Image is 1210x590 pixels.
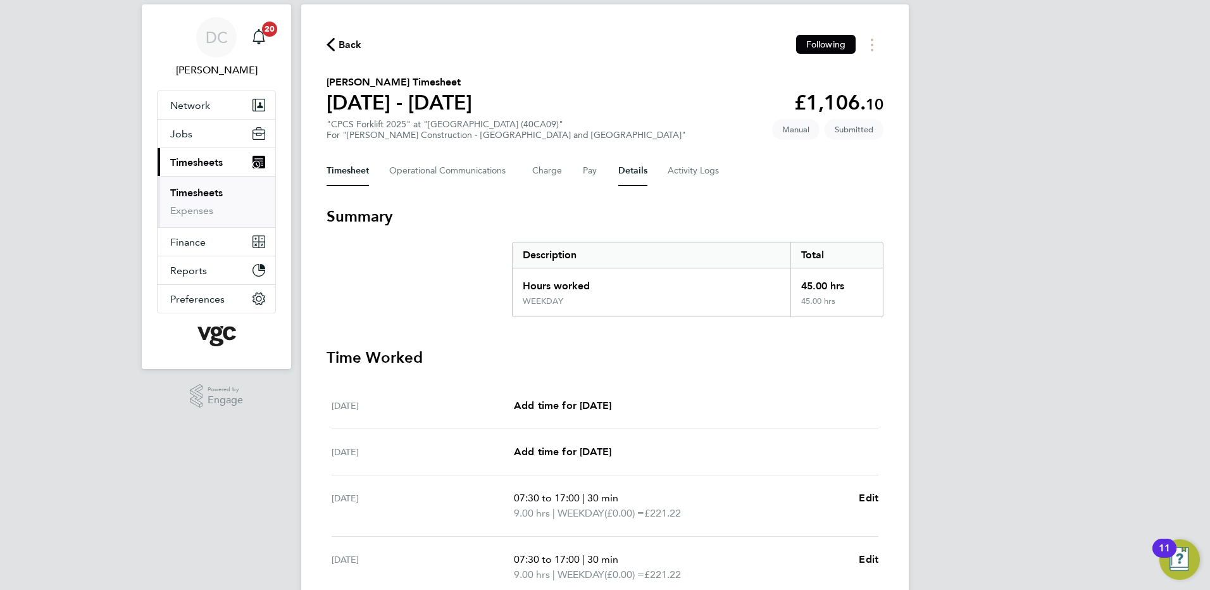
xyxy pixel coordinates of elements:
span: Reports [170,265,207,277]
a: Edit [859,491,878,506]
button: Activity Logs [668,156,721,186]
span: Following [806,39,845,50]
span: | [552,568,555,581]
button: Reports [158,256,275,284]
div: [DATE] [332,491,514,521]
div: WEEKDAY [523,296,563,306]
span: DC [206,29,228,46]
button: Pay [583,156,598,186]
span: 9.00 hrs [514,568,550,581]
a: Powered byEngage [190,384,244,408]
span: Edit [859,553,878,565]
a: DC[PERSON_NAME] [157,17,276,78]
span: Preferences [170,293,225,305]
span: £221.22 [644,568,681,581]
div: For "[PERSON_NAME] Construction - [GEOGRAPHIC_DATA] and [GEOGRAPHIC_DATA]" [327,130,686,141]
span: | [582,553,585,565]
button: Finance [158,228,275,256]
span: This timesheet was manually created. [772,119,820,140]
a: Add time for [DATE] [514,398,611,413]
div: [DATE] [332,552,514,582]
button: Open Resource Center, 11 new notifications [1159,539,1200,580]
button: Timesheets [158,148,275,176]
div: [DATE] [332,444,514,460]
div: 45.00 hrs [790,296,883,317]
a: Go to home page [157,326,276,346]
app-decimal: £1,106. [794,91,883,115]
span: 30 min [587,553,618,565]
span: Finance [170,236,206,248]
span: 9.00 hrs [514,507,550,519]
div: 11 [1159,548,1170,565]
div: "CPCS Forklift 2025" at "[GEOGRAPHIC_DATA] (40CA09)" [327,119,686,141]
a: Timesheets [170,187,223,199]
span: £221.22 [644,507,681,519]
span: This timesheet is Submitted. [825,119,883,140]
div: Description [513,242,790,268]
a: Add time for [DATE] [514,444,611,460]
button: Jobs [158,120,275,147]
h2: [PERSON_NAME] Timesheet [327,75,472,90]
span: Engage [208,395,243,406]
div: 45.00 hrs [790,268,883,296]
button: Details [618,156,647,186]
div: Timesheets [158,176,275,227]
h3: Time Worked [327,348,883,368]
h3: Summary [327,206,883,227]
span: | [552,507,555,519]
span: 20 [262,22,277,37]
span: Danny Carr [157,63,276,78]
button: Timesheets Menu [861,35,883,54]
button: Network [158,91,275,119]
span: Edit [859,492,878,504]
span: 10 [866,95,883,113]
span: WEEKDAY [558,506,604,521]
button: Timesheet [327,156,369,186]
span: Add time for [DATE] [514,399,611,411]
span: Powered by [208,384,243,395]
img: vgcgroup-logo-retina.png [197,326,236,346]
span: 07:30 to 17:00 [514,492,580,504]
span: Add time for [DATE] [514,446,611,458]
a: Edit [859,552,878,567]
span: Jobs [170,128,192,140]
a: Expenses [170,204,213,217]
div: Summary [512,242,883,317]
h1: [DATE] - [DATE] [327,90,472,115]
button: Following [796,35,856,54]
button: Operational Communications [389,156,512,186]
span: Back [339,37,362,53]
button: Charge [532,156,563,186]
span: | [582,492,585,504]
span: 30 min [587,492,618,504]
nav: Main navigation [142,4,291,369]
span: Network [170,99,210,111]
button: Back [327,37,362,53]
span: (£0.00) = [604,507,644,519]
span: Timesheets [170,156,223,168]
a: 20 [246,17,271,58]
span: 07:30 to 17:00 [514,553,580,565]
div: Total [790,242,883,268]
span: (£0.00) = [604,568,644,581]
div: [DATE] [332,398,514,413]
div: Hours worked [513,268,790,296]
span: WEEKDAY [558,567,604,582]
button: Preferences [158,285,275,313]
